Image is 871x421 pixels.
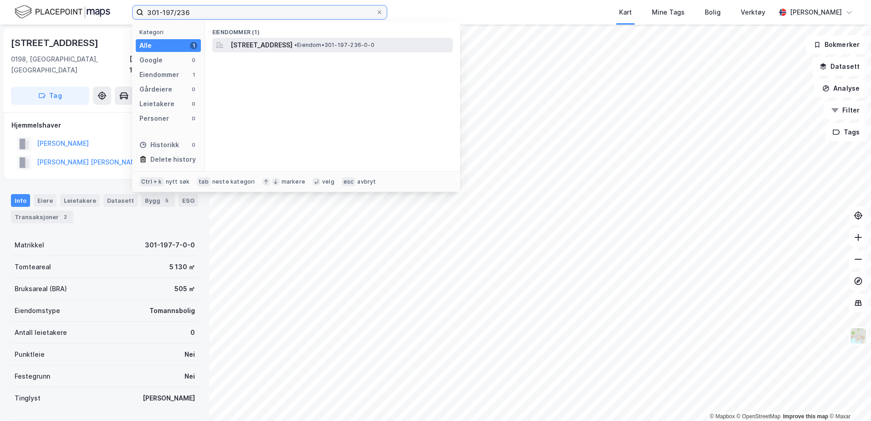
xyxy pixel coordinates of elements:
[705,7,721,18] div: Bolig
[190,100,197,108] div: 0
[11,120,198,131] div: Hjemmelshaver
[850,327,867,344] img: Z
[129,54,199,76] div: [GEOGRAPHIC_DATA], 197/7
[139,40,152,51] div: Alle
[15,327,67,338] div: Antall leietakere
[190,86,197,93] div: 0
[231,40,292,51] span: [STREET_ADDRESS]
[11,210,73,223] div: Transaksjoner
[282,178,305,185] div: markere
[143,5,376,19] input: Søk på adresse, matrikkel, gårdeiere, leietakere eller personer
[15,305,60,316] div: Eiendomstype
[15,262,51,272] div: Tomteareal
[149,305,195,316] div: Tomannsbolig
[139,177,164,186] div: Ctrl + k
[103,194,138,207] div: Datasett
[783,413,828,420] a: Improve this map
[790,7,842,18] div: [PERSON_NAME]
[143,393,195,404] div: [PERSON_NAME]
[150,154,196,165] div: Delete history
[179,194,198,207] div: ESG
[15,371,50,382] div: Festegrunn
[741,7,765,18] div: Verktøy
[15,393,41,404] div: Tinglyst
[139,98,174,109] div: Leietakere
[825,377,871,421] iframe: Chat Widget
[342,177,356,186] div: esc
[825,123,867,141] button: Tags
[190,71,197,78] div: 1
[61,212,70,221] div: 2
[806,36,867,54] button: Bokmerker
[139,113,169,124] div: Personer
[652,7,685,18] div: Mine Tags
[11,36,100,50] div: [STREET_ADDRESS]
[141,194,175,207] div: Bygg
[11,87,89,105] button: Tag
[139,29,201,36] div: Kategori
[162,196,171,205] div: 5
[824,101,867,119] button: Filter
[15,283,67,294] div: Bruksareal (BRA)
[205,21,460,38] div: Eiendommer (1)
[139,55,163,66] div: Google
[15,349,45,360] div: Punktleie
[294,41,374,49] span: Eiendom • 301-197-236-0-0
[166,178,190,185] div: nytt søk
[145,240,195,251] div: 301-197-7-0-0
[619,7,632,18] div: Kart
[139,84,172,95] div: Gårdeiere
[710,413,735,420] a: Mapbox
[15,4,110,20] img: logo.f888ab2527a4732fd821a326f86c7f29.svg
[190,56,197,64] div: 0
[11,54,129,76] div: 0198, [GEOGRAPHIC_DATA], [GEOGRAPHIC_DATA]
[737,413,781,420] a: OpenStreetMap
[357,178,376,185] div: avbryt
[322,178,334,185] div: velg
[197,177,210,186] div: tab
[174,283,195,294] div: 505 ㎡
[815,79,867,98] button: Analyse
[190,141,197,149] div: 0
[169,262,195,272] div: 5 130 ㎡
[60,194,100,207] div: Leietakere
[15,240,44,251] div: Matrikkel
[11,194,30,207] div: Info
[212,178,255,185] div: neste kategori
[190,327,195,338] div: 0
[139,69,179,80] div: Eiendommer
[34,194,56,207] div: Eiere
[190,42,197,49] div: 1
[184,371,195,382] div: Nei
[190,115,197,122] div: 0
[812,57,867,76] button: Datasett
[294,41,297,48] span: •
[139,139,179,150] div: Historikk
[184,349,195,360] div: Nei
